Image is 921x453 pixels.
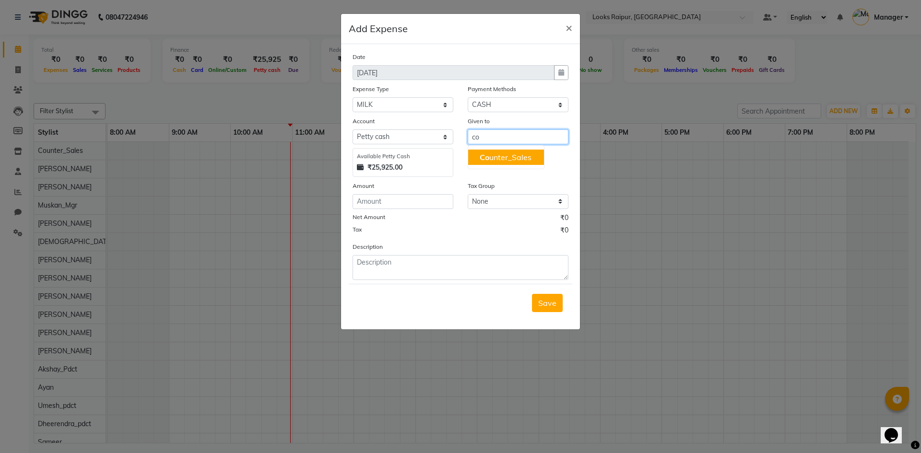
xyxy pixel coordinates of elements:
input: Given to [468,129,568,144]
label: Tax Group [468,182,495,190]
label: Amount [353,182,374,190]
label: Net Amount [353,213,385,221]
ngb-highlight: unter_Sales [480,152,531,162]
input: Amount [353,194,453,209]
label: Description [353,243,383,251]
label: Tax [353,225,362,234]
label: Date [353,53,366,61]
label: Given to [468,117,490,126]
span: Co [480,152,489,162]
div: Available Petty Cash [357,152,449,161]
h5: Add Expense [349,22,408,36]
label: Payment Methods [468,85,516,93]
label: Expense Type [353,85,389,93]
strong: ₹25,925.00 [367,163,402,173]
span: ₹0 [560,225,568,238]
iframe: chat widget [881,415,911,443]
button: Save [532,294,563,312]
label: Account [353,117,375,126]
span: ₹0 [560,213,568,225]
button: Close [558,14,580,41]
span: × [566,20,572,35]
span: Save [538,298,556,308]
